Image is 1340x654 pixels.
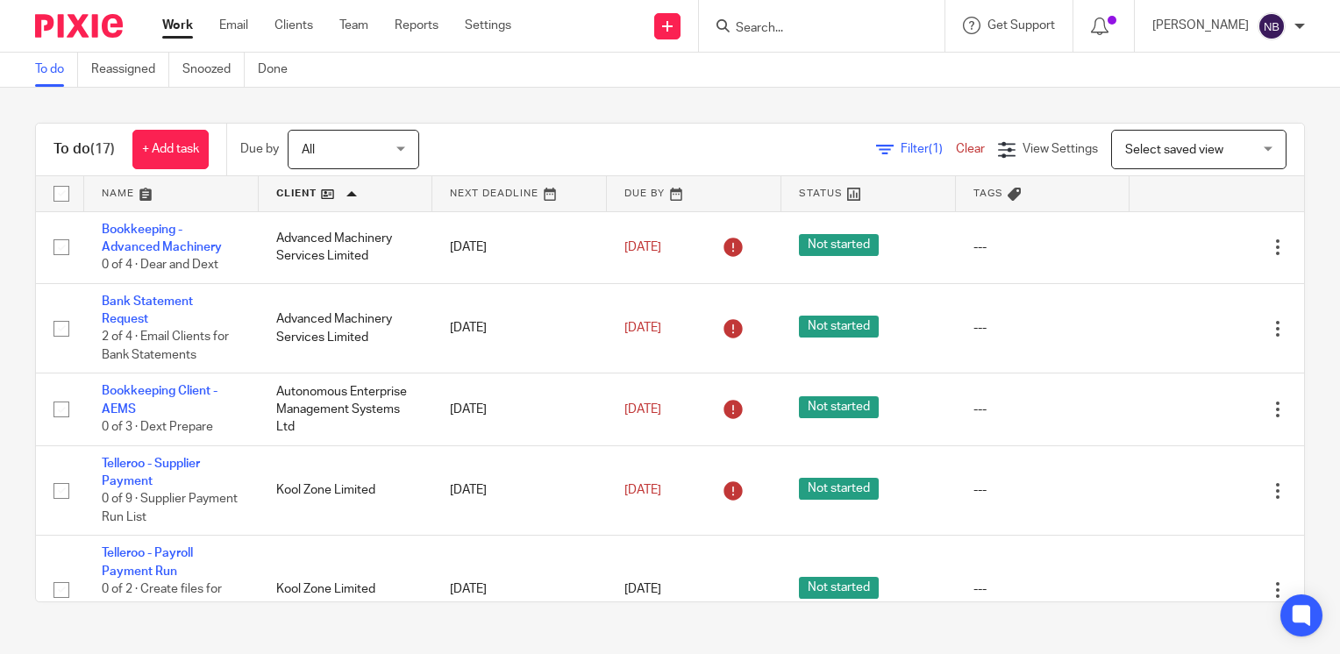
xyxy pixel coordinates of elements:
[35,53,78,87] a: To do
[973,238,1113,256] div: ---
[102,331,229,362] span: 2 of 4 · Email Clients for Bank Statements
[799,316,879,338] span: Not started
[1023,143,1098,155] span: View Settings
[465,17,511,34] a: Settings
[973,401,1113,418] div: ---
[1125,144,1223,156] span: Select saved view
[102,547,193,577] a: Telleroo - Payroll Payment Run
[274,17,313,34] a: Clients
[162,17,193,34] a: Work
[1258,12,1286,40] img: svg%3E
[102,385,217,415] a: Bookkeeping Client - AEMS
[240,140,279,158] p: Due by
[432,536,607,643] td: [DATE]
[91,53,169,87] a: Reassigned
[395,17,438,34] a: Reports
[102,421,213,433] span: 0 of 3 · Dext Prepare
[102,259,218,271] span: 0 of 4 · Dear and Dext
[624,241,661,253] span: [DATE]
[432,211,607,283] td: [DATE]
[102,494,238,524] span: 0 of 9 · Supplier Payment Run List
[624,322,661,334] span: [DATE]
[90,142,115,156] span: (17)
[182,53,245,87] a: Snoozed
[734,21,892,37] input: Search
[973,188,1003,198] span: Tags
[258,53,301,87] a: Done
[259,211,433,283] td: Advanced Machinery Services Limited
[799,396,879,418] span: Not started
[799,478,879,500] span: Not started
[259,373,433,445] td: Autonomous Enterprise Management Systems Ltd
[35,14,123,38] img: Pixie
[302,144,315,156] span: All
[132,130,209,169] a: + Add task
[102,295,193,325] a: Bank Statement Request
[624,403,661,416] span: [DATE]
[973,319,1113,337] div: ---
[624,584,661,596] span: [DATE]
[53,140,115,159] h1: To do
[219,17,248,34] a: Email
[432,373,607,445] td: [DATE]
[432,283,607,373] td: [DATE]
[432,445,607,536] td: [DATE]
[987,19,1055,32] span: Get Support
[259,445,433,536] td: Kool Zone Limited
[799,577,879,599] span: Not started
[624,484,661,496] span: [DATE]
[799,234,879,256] span: Not started
[956,143,985,155] a: Clear
[973,481,1113,499] div: ---
[929,143,943,155] span: (1)
[1152,17,1249,34] p: [PERSON_NAME]
[259,536,433,643] td: Kool Zone Limited
[901,143,956,155] span: Filter
[339,17,368,34] a: Team
[102,583,222,631] span: 0 of 2 · Create files for Telleroo and set up payment
[102,224,222,253] a: Bookkeeping - Advanced Machinery
[259,283,433,373] td: Advanced Machinery Services Limited
[102,458,200,487] a: Telleroo - Supplier Payment
[973,580,1113,598] div: ---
